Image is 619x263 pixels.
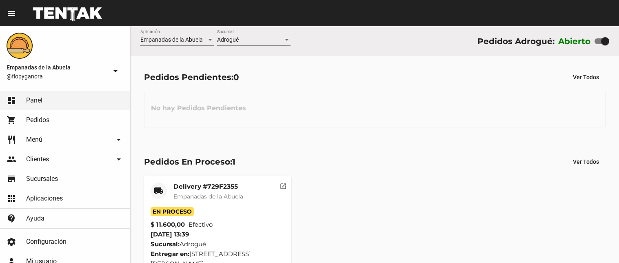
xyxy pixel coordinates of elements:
[151,220,185,230] strong: $ 11.600,00
[7,237,16,247] mat-icon: settings
[7,72,107,80] span: @flopyganora
[232,157,235,167] span: 1
[154,186,164,196] mat-icon: local_shipping
[280,181,287,189] mat-icon: open_in_new
[173,183,243,191] mat-card-title: Delivery #729F2355
[7,154,16,164] mat-icon: people
[26,238,67,246] span: Configuración
[217,36,239,43] span: Adrogué
[144,155,235,168] div: Pedidos En Proceso:
[7,194,16,203] mat-icon: apps
[151,207,194,216] span: En Proceso
[26,175,58,183] span: Sucursales
[26,214,44,223] span: Ayuda
[114,135,124,145] mat-icon: arrow_drop_down
[26,194,63,203] span: Aplicaciones
[233,72,239,82] span: 0
[140,36,203,43] span: Empanadas de la Abuela
[151,239,285,249] div: Adrogué
[573,74,599,80] span: Ver Todos
[573,158,599,165] span: Ver Todos
[151,240,180,248] strong: Sucursal:
[477,35,555,48] div: Pedidos Adrogué:
[7,96,16,105] mat-icon: dashboard
[26,136,42,144] span: Menú
[144,71,239,84] div: Pedidos Pendientes:
[151,230,189,238] span: [DATE] 13:39
[7,174,16,184] mat-icon: store
[26,155,49,163] span: Clientes
[585,230,611,255] iframe: chat widget
[26,96,42,105] span: Panel
[566,154,606,169] button: Ver Todos
[7,214,16,223] mat-icon: contact_support
[151,250,189,258] strong: Entregar en:
[558,35,591,48] label: Abierto
[26,116,49,124] span: Pedidos
[114,154,124,164] mat-icon: arrow_drop_down
[7,62,107,72] span: Empanadas de la Abuela
[111,66,120,76] mat-icon: arrow_drop_down
[7,135,16,145] mat-icon: restaurant
[7,115,16,125] mat-icon: shopping_cart
[7,9,16,18] mat-icon: menu
[7,33,33,59] img: f0136945-ed32-4f7c-91e3-a375bc4bb2c5.png
[189,220,213,230] span: Efectivo
[566,70,606,85] button: Ver Todos
[173,193,243,200] span: Empanadas de la Abuela
[144,96,253,120] h3: No hay Pedidos Pendientes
